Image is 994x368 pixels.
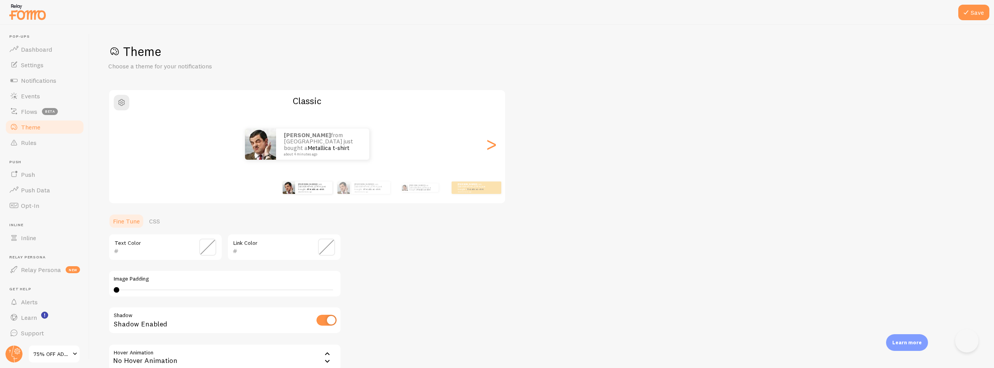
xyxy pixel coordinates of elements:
strong: [PERSON_NAME] [458,183,476,186]
a: Metallica t-shirt [467,188,484,191]
span: Settings [21,61,43,69]
span: Get Help [9,287,85,292]
strong: [PERSON_NAME] [284,131,331,139]
svg: <p>Watch New Feature Tutorials!</p> [41,312,48,319]
a: Rules [5,135,85,150]
div: Learn more [886,334,928,351]
span: new [66,266,80,273]
a: CSS [144,213,165,229]
a: Notifications [5,73,85,88]
a: Metallica t-shirt [417,188,430,191]
small: about 4 minutes ago [298,191,328,192]
p: from [GEOGRAPHIC_DATA] just bought a [298,183,329,192]
img: Fomo [245,129,276,160]
img: Fomo [283,181,295,194]
strong: [PERSON_NAME] [355,183,373,186]
span: Push Data [21,186,50,194]
p: from [GEOGRAPHIC_DATA] just bought a [355,183,387,192]
small: about 4 minutes ago [284,152,359,156]
a: Metallica t-shirt [308,144,349,152]
span: Relay Persona [21,266,61,274]
a: Dashboard [5,42,85,57]
img: Fomo [401,185,408,191]
a: Settings [5,57,85,73]
img: fomo-relay-logo-orange.svg [8,2,47,22]
p: Choose a theme for your notifications [108,62,295,71]
a: Theme [5,119,85,135]
a: Push Data [5,182,85,198]
span: Push [21,171,35,178]
a: Learn [5,310,85,325]
a: Fine Tune [108,213,144,229]
a: Relay Persona new [5,262,85,277]
a: Support [5,325,85,341]
span: Opt-In [21,202,39,209]
iframe: Help Scout Beacon - Open [955,329,978,352]
a: Inline [5,230,85,246]
img: Fomo [337,181,350,194]
p: from [GEOGRAPHIC_DATA] just bought a [458,183,489,192]
span: Events [21,92,40,100]
span: Push [9,160,85,165]
p: Learn more [892,339,922,346]
a: Opt-In [5,198,85,213]
p: from [GEOGRAPHIC_DATA] just bought a [284,132,361,156]
a: Metallica t-shirt [308,188,324,191]
span: Inline [9,223,85,228]
label: Image Padding [114,276,336,283]
strong: [PERSON_NAME] [409,184,425,187]
span: 75% OFF ADS Tag: Redeemed Special Offer [33,349,70,359]
span: beta [42,108,58,115]
a: Metallica t-shirt [364,188,381,191]
span: Pop-ups [9,34,85,39]
span: Theme [21,123,40,131]
strong: [PERSON_NAME] [298,183,317,186]
a: Push [5,167,85,182]
a: Events [5,88,85,104]
small: about 4 minutes ago [355,191,386,192]
p: from [GEOGRAPHIC_DATA] just bought a [409,183,435,192]
small: about 4 minutes ago [458,191,488,192]
span: Alerts [21,298,38,306]
span: Learn [21,314,37,321]
span: Inline [21,234,36,242]
div: Next slide [487,116,496,172]
span: Flows [21,108,37,115]
a: Flows beta [5,104,85,119]
a: 75% OFF ADS Tag: Redeemed Special Offer [28,345,80,363]
h2: Classic [109,95,505,107]
a: Alerts [5,294,85,310]
span: Rules [21,139,36,147]
h1: Theme [108,44,975,59]
div: Shadow Enabled [108,307,341,335]
span: Notifications [21,77,56,84]
span: Support [21,329,44,337]
span: Relay Persona [9,255,85,260]
span: Dashboard [21,45,52,53]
